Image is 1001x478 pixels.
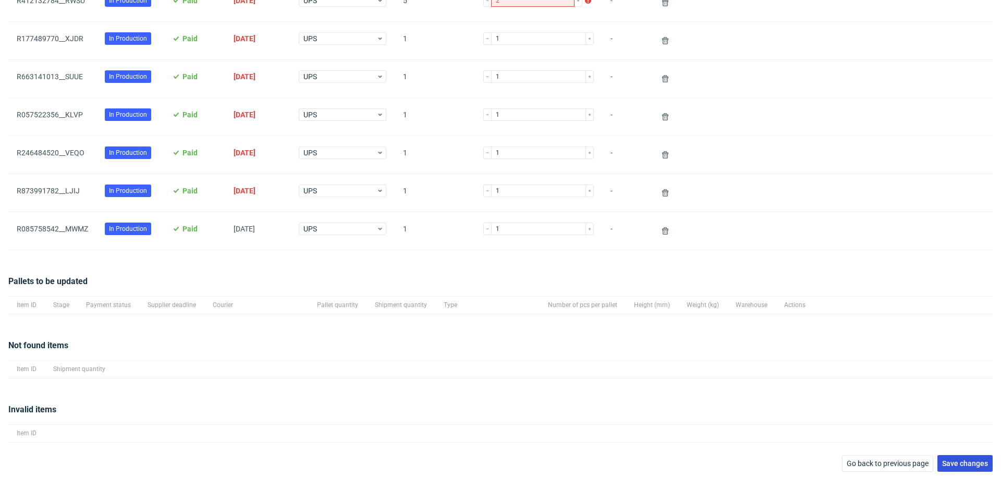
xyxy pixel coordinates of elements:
[303,148,376,158] span: UPS
[182,149,198,157] span: Paid
[317,301,358,310] span: Pallet quantity
[8,275,993,296] div: Pallets to be updated
[303,71,376,82] span: UPS
[17,149,84,157] a: R246484520__VEQO
[17,187,80,195] a: R873991782__LJIJ
[303,224,376,234] span: UPS
[17,301,36,310] span: Item ID
[403,111,467,123] span: 1
[784,301,805,310] span: Actions
[687,301,719,310] span: Weight (kg)
[444,301,531,310] span: Type
[17,72,83,81] a: R663141013__SUUE
[17,225,88,233] a: R085758542__MWMZ
[182,72,198,81] span: Paid
[17,429,36,438] span: Item ID
[403,225,467,237] span: 1
[847,460,929,467] span: Go back to previous page
[86,301,131,310] span: Payment status
[234,111,255,119] span: [DATE]
[182,225,198,233] span: Paid
[842,455,933,472] button: Go back to previous page
[611,72,642,85] span: -
[611,149,642,161] span: -
[548,301,617,310] span: Number of pcs per pallet
[109,224,147,234] span: In Production
[611,34,642,47] span: -
[17,34,83,43] a: R177489770__XJDR
[403,34,467,47] span: 1
[17,111,83,119] a: R057522356__KLVP
[234,72,255,81] span: [DATE]
[942,460,988,467] span: Save changes
[611,187,642,199] span: -
[182,111,198,119] span: Paid
[53,365,105,374] span: Shipment quantity
[148,301,196,310] span: Supplier deadline
[234,34,255,43] span: [DATE]
[53,301,69,310] span: Stage
[109,148,147,157] span: In Production
[611,111,642,123] span: -
[109,110,147,119] span: In Production
[234,187,255,195] span: [DATE]
[937,455,993,472] button: Save changes
[403,187,467,199] span: 1
[213,301,300,310] span: Courier
[234,225,255,233] span: [DATE]
[303,186,376,196] span: UPS
[736,301,767,310] span: Warehouse
[234,149,255,157] span: [DATE]
[8,403,993,424] div: Invalid items
[611,225,642,237] span: -
[403,149,467,161] span: 1
[109,186,147,195] span: In Production
[403,72,467,85] span: 1
[375,301,427,310] span: Shipment quantity
[303,33,376,44] span: UPS
[634,301,670,310] span: Height (mm)
[182,34,198,43] span: Paid
[109,34,147,43] span: In Production
[109,72,147,81] span: In Production
[182,187,198,195] span: Paid
[303,109,376,120] span: UPS
[8,339,993,360] div: Not found items
[17,365,36,374] span: Item ID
